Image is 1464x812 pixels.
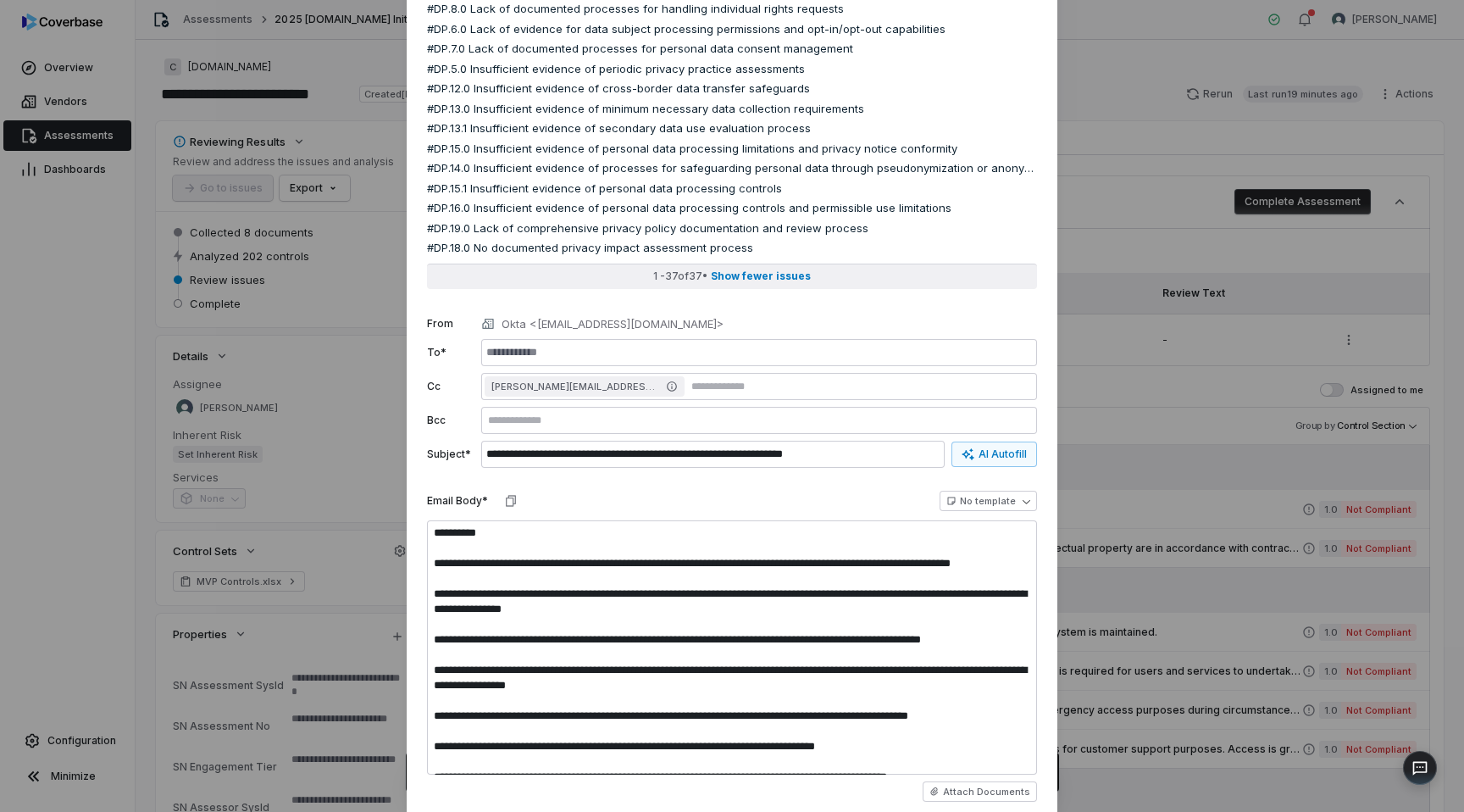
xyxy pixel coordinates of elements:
[427,141,957,158] span: #DP.15.0 Insufficient evidence of personal data processing limitations and privacy notice conformity
[427,181,782,197] span: #DP.15.1 Insufficient evidence of personal data processing controls
[491,380,661,393] span: [PERSON_NAME][EMAIL_ADDRESS][PERSON_NAME][DOMAIN_NAME]
[711,270,811,283] span: Show fewer issues
[427,220,868,237] span: #DP.19.0 Lack of comprehensive privacy policy documentation and review process
[427,61,805,78] span: #DP.5.0 Insufficient evidence of periodic privacy practice assessments
[923,781,1037,802] button: Attach Documents
[427,160,1037,177] span: #DP.14.0 Insufficient evidence of processes for safeguarding personal data through pseudonymizati...
[427,414,474,427] label: Bcc
[502,316,724,333] p: Okta <[EMAIL_ADDRESS][DOMAIN_NAME]>
[427,120,811,137] span: #DP.13.1 Insufficient evidence of secondary data use evaluation process
[427,240,753,257] span: #DP.18.0 No documented privacy impact assessment process
[427,494,488,508] label: Email Body*
[427,41,853,58] span: #DP.7.0 Lack of documented processes for personal data consent management
[962,448,1027,461] div: AI Autofill
[427,101,864,118] span: #DP.13.0 Insufficient evidence of minimum necessary data collection requirements
[427,317,474,331] label: From
[951,442,1037,467] button: AI Autofill
[427,448,474,461] label: Subject*
[943,786,1030,798] span: Attach Documents
[427,1,844,18] span: #DP.8.0 Lack of documented processes for handling individual rights requests
[427,264,1037,289] button: 1 -37of37• Show fewer issues
[427,21,945,38] span: #DP.6.0 Lack of evidence for data subject processing permissions and opt-in/opt-out capabilities
[427,380,474,393] label: Cc
[427,200,951,217] span: #DP.16.0 Insufficient evidence of personal data processing controls and permissible use limitations
[427,81,810,97] span: #DP.12.0 Insufficient evidence of cross-border data transfer safeguards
